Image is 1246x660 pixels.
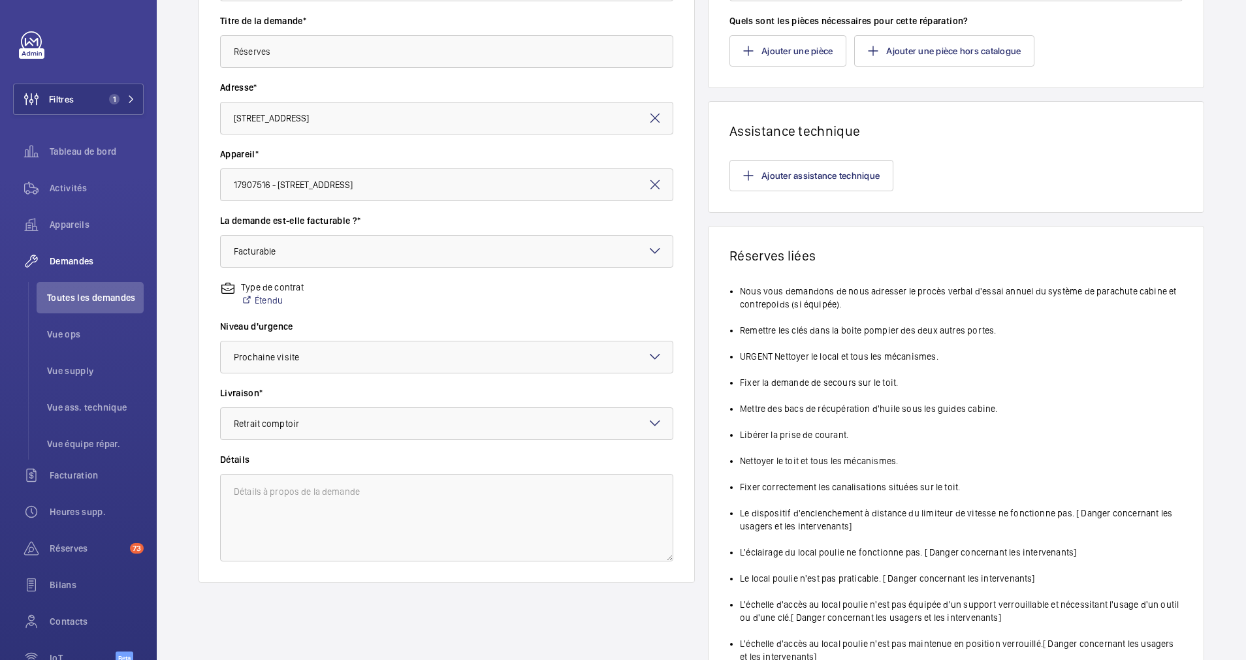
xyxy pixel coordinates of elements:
[50,145,144,158] span: Tableau de bord
[50,255,144,268] span: Demandes
[220,386,673,400] label: Livraison*
[130,543,144,554] span: 73
[740,350,1183,363] li: URGENT Nettoyer le local et tous les mécanismes.
[740,285,1183,311] li: Nous vous demandons de nous adresser le procès verbal d'essai annuel du système de parachute cabi...
[740,507,1183,533] li: Le dispositif d'enclenchement à distance du limiteur de vitesse ne fonctionne pas. [ Danger conce...
[220,14,673,27] label: Titre de la demande*
[220,214,673,227] label: La demande est-elle facturable ?*
[47,291,144,304] span: Toutes les demandes
[50,218,144,231] span: Appareils
[47,437,144,450] span: Vue équipe répar.
[740,546,1183,559] li: L'éclairage du local poulie ne fonctionne pas. [ Danger concernant les intervenants]
[220,320,673,333] label: Niveau d'urgence
[854,35,1034,67] button: Ajouter une pièce hors catalogue
[50,181,144,195] span: Activités
[740,376,1183,389] li: Fixer la demande de secours sur le toit.
[241,294,304,307] a: Étendu
[220,453,673,466] label: Détails
[50,505,144,518] span: Heures supp.
[234,418,299,429] span: Retrait comptoir
[729,247,1183,264] h1: Réserves liées
[13,84,144,115] button: Filtres1
[50,469,144,482] span: Facturation
[740,454,1183,467] li: Nettoyer le toit et tous les mécanismes.
[740,428,1183,441] li: Libérer la prise de courant.
[740,480,1183,494] li: Fixer correctement les canalisations situées sur le toit.
[220,35,673,68] input: Tapez le titre de la demande
[50,578,144,591] span: Bilans
[109,94,120,104] span: 1
[220,102,673,134] input: Entrez l'adresse
[740,572,1183,585] li: Le local poulie n'est pas praticable. [ Danger concernant les intervenants]
[220,81,673,94] label: Adresse*
[740,324,1183,337] li: Remettre les clés dans la boite pompier des deux autres portes.
[241,281,304,294] p: Type de contrat
[729,123,1183,139] h1: Assistance technique
[50,615,144,628] span: Contacts
[47,328,144,341] span: Vue ops
[47,364,144,377] span: Vue supply
[220,168,673,201] input: Entrez l'appareil
[49,93,74,106] span: Filtres
[220,148,673,161] label: Appareil*
[50,542,125,555] span: Réserves
[729,14,1183,27] label: Quels sont les pièces nécessaires pour cette réparation?
[234,246,276,257] span: Facturable
[729,160,893,191] button: Ajouter assistance technique
[740,598,1183,624] li: L'échelle d'accès au local poulie n'est pas équipée d'un support verrouillable et nécessitant l'u...
[740,402,1183,415] li: Mettre des bacs de récupération d'huile sous les guides cabine.
[729,35,846,67] button: Ajouter une pièce
[47,401,144,414] span: Vue ass. technique
[234,352,299,362] span: Prochaine visite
